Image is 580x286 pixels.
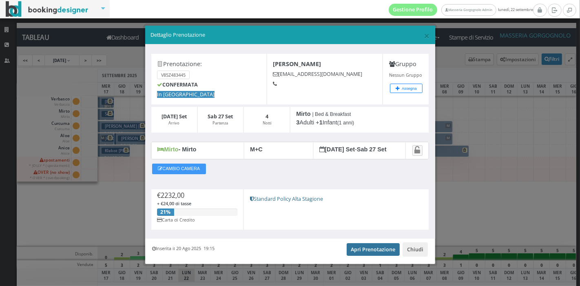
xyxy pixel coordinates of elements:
div: 21% pagato [157,208,174,216]
h5: Dettaglio Prenotazione [151,31,429,39]
small: V85Z483445 [157,71,190,79]
b: - Mirto [178,146,196,153]
small: | Bed & Breakfast [312,111,351,117]
a: Masseria Gorgognolo Admin [441,4,496,16]
b: [DATE] Set [162,113,187,120]
small: Arrivo [168,120,179,126]
img: BookingDesigner.com [6,1,89,17]
a: Gestione Profilo [389,4,438,16]
b: Sab 27 Set [208,113,233,120]
b: 1 [319,119,323,126]
span: × [424,29,429,42]
a: Attiva il blocco spostamento [412,145,423,155]
a: Apri Prenotazione [347,243,400,255]
button: Chiudi [403,242,428,256]
span: lunedì, 22 settembre [389,4,533,16]
div: Adulti + Infant [290,106,429,133]
span: 2232,00 [161,191,184,200]
button: CAMBIO CAMERA [152,164,206,174]
h4: Prenotazione: [157,60,260,67]
h6: Inserita il 20 Ago 2025 19:15 [153,246,215,251]
b: + [255,146,258,153]
b: 4 [266,113,268,120]
button: Close [424,31,429,41]
span: In [GEOGRAPHIC_DATA] [157,91,215,98]
span: 24,00 di tasse [163,200,191,206]
div: - [313,142,406,159]
span: + € [157,200,191,206]
b: [PERSON_NAME] [273,60,321,68]
h4: Gruppo [389,60,423,67]
b: M C [250,146,263,153]
b: Mirto [296,111,310,117]
b: 3 [296,119,299,126]
b: Sab 27 Set [357,146,387,153]
span: € [157,191,184,200]
button: Assegna [390,84,423,93]
small: Nessun Gruppo [389,72,422,78]
small: Notti [263,120,271,126]
h5: [EMAIL_ADDRESS][DOMAIN_NAME] [273,71,376,77]
b: CONFERMATA [157,81,198,88]
b: Mirto [157,146,178,153]
b: [DATE] Set [319,146,355,153]
small: Carta di Credito [157,217,195,223]
small: Partenza [213,120,228,126]
h5: Standard Policy Alta Stagione [250,196,423,202]
small: (1 anni) [337,120,354,126]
